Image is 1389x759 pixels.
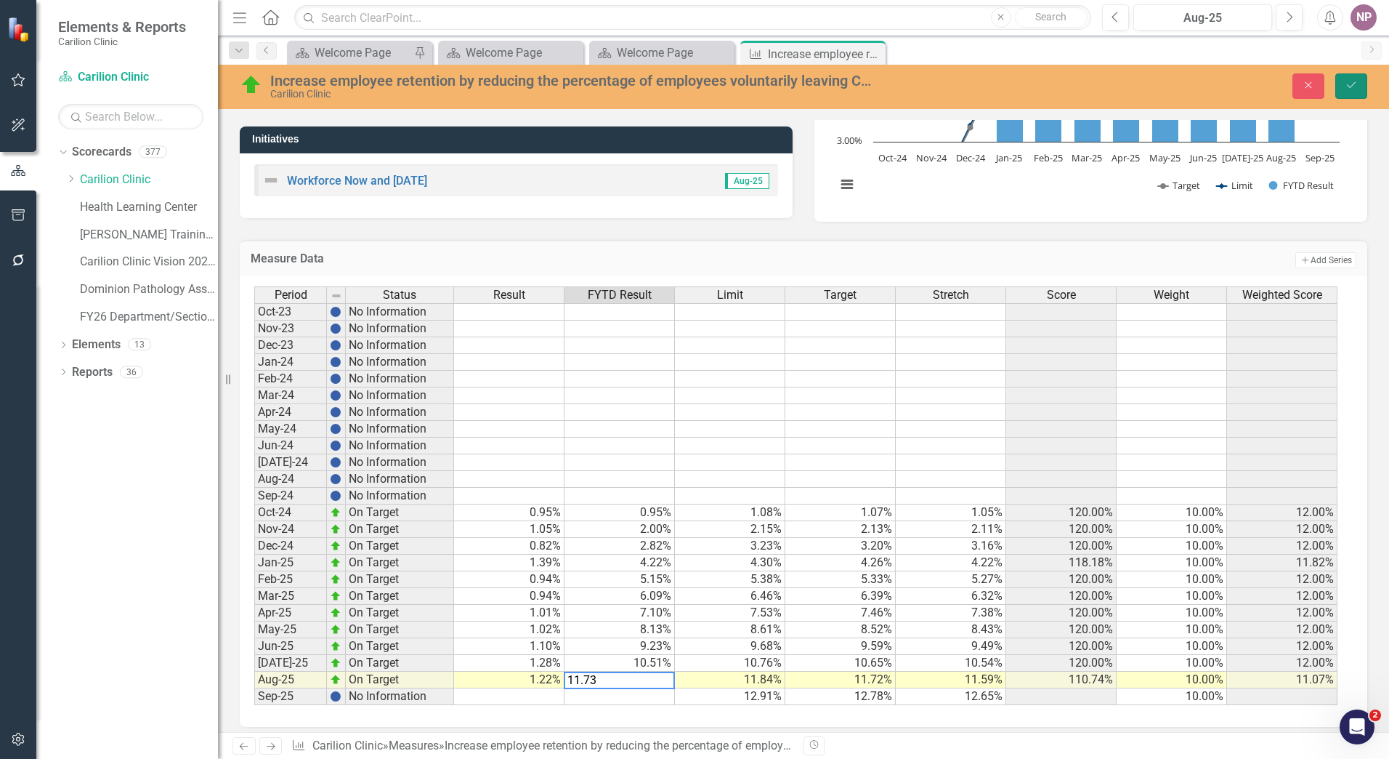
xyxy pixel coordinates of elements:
[675,571,785,588] td: 5.38%
[896,655,1006,672] td: 10.54%
[346,471,454,488] td: No Information
[330,657,341,669] img: zOikAAAAAElFTkSuQmCC
[466,44,580,62] div: Welcome Page
[785,655,896,672] td: 10.65%
[254,354,327,371] td: Jan-24
[240,73,263,97] img: On Target
[254,688,327,705] td: Sep-25
[1117,505,1227,521] td: 10.00%
[564,638,675,655] td: 9.23%
[346,438,454,454] td: No Information
[1227,622,1337,638] td: 12.00%
[80,281,218,298] a: Dominion Pathology Associates
[1006,588,1117,605] td: 120.00%
[330,356,341,368] img: BgCOk07PiH71IgAAAABJRU5ErkJggg==
[675,505,785,521] td: 1.08%
[330,624,341,635] img: zOikAAAAAElFTkSuQmCC
[1117,555,1227,571] td: 10.00%
[1227,605,1337,622] td: 12.00%
[675,555,785,571] td: 4.30%
[330,440,341,451] img: BgCOk07PiH71IgAAAABJRU5ErkJggg==
[346,521,454,538] td: On Target
[896,638,1006,655] td: 9.49%
[1117,571,1227,588] td: 10.00%
[291,44,410,62] a: Welcome Page
[564,588,675,605] td: 6.09%
[675,638,785,655] td: 9.68%
[128,339,151,351] div: 13
[330,557,341,569] img: zOikAAAAAElFTkSuQmCC
[262,172,280,189] img: Not Defined
[564,538,675,555] td: 2.82%
[330,507,341,518] img: zOikAAAAAElFTkSuQmCC
[896,672,1006,688] td: 11.59%
[564,655,675,672] td: 10.51%
[346,454,454,471] td: No Information
[1227,588,1337,605] td: 12.00%
[58,104,203,129] input: Search Below...
[916,151,947,164] text: Nov-24
[454,571,564,588] td: 0.94%
[330,523,341,535] img: zOikAAAAAElFTkSuQmCC
[254,371,327,387] td: Feb-24
[270,89,872,100] div: Carilion Clinic
[254,521,327,538] td: Nov-24
[675,688,785,705] td: 12.91%
[330,674,341,686] img: zOikAAAAAElFTkSuQmCC
[330,306,341,318] img: BgCOk07PiH71IgAAAABJRU5ErkJggg==
[251,252,853,265] h3: Measure Data
[254,471,327,488] td: Aug-24
[785,505,896,521] td: 1.07%
[346,303,454,321] td: No Information
[72,337,121,353] a: Elements
[593,44,731,62] a: Welcome Page
[330,390,341,401] img: BgCOk07PiH71IgAAAABJRU5ErkJggg==
[252,134,785,145] h3: Initiatives
[346,354,454,371] td: No Information
[717,289,743,302] span: Limit
[837,134,862,147] text: 3.00%
[1006,521,1117,538] td: 120.00%
[785,588,896,605] td: 6.39%
[896,505,1006,521] td: 1.05%
[1117,588,1227,605] td: 10.00%
[330,406,341,418] img: BgCOk07PiH71IgAAAABJRU5ErkJggg==
[346,638,454,655] td: On Target
[331,290,342,302] img: 8DAGhfEEPCf229AAAAAElFTkSuQmCC
[785,555,896,571] td: 4.26%
[1006,555,1117,571] td: 118.18%
[454,622,564,638] td: 1.02%
[1227,538,1337,555] td: 12.00%
[330,423,341,435] img: BgCOk07PiH71IgAAAABJRU5ErkJggg==
[1035,11,1066,23] span: Search
[254,622,327,638] td: May-25
[330,340,341,351] img: BgCOk07PiH71IgAAAABJRU5ErkJggg==
[1227,655,1337,672] td: 12.00%
[80,309,218,326] a: FY26 Department/Section Example Scorecard
[72,364,113,381] a: Reports
[785,688,896,705] td: 12.78%
[785,605,896,622] td: 7.46%
[346,605,454,622] td: On Target
[254,588,327,605] td: Mar-25
[837,174,857,195] button: View chart menu, Chart
[346,588,454,605] td: On Target
[330,323,341,334] img: BgCOk07PiH71IgAAAABJRU5ErkJggg==
[1227,571,1337,588] td: 12.00%
[1111,151,1140,164] text: Apr-25
[270,73,872,89] div: Increase employee retention by reducing the percentage of employees voluntarily leaving Carilion ...
[1015,7,1088,28] button: Search
[1006,672,1117,688] td: 110.74%
[454,655,564,672] td: 1.28%
[346,371,454,387] td: No Information
[330,373,341,385] img: BgCOk07PiH71IgAAAABJRU5ErkJggg==
[1242,289,1322,302] span: Weighted Score
[346,538,454,555] td: On Target
[80,227,218,244] a: [PERSON_NAME] Training Scorecard 8/23
[254,404,327,421] td: Apr-24
[120,366,143,378] div: 36
[330,540,341,552] img: zOikAAAAAElFTkSuQmCC
[995,151,1022,164] text: Jan-25
[139,146,167,158] div: 377
[330,473,341,485] img: BgCOk07PiH71IgAAAABJRU5ErkJggg==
